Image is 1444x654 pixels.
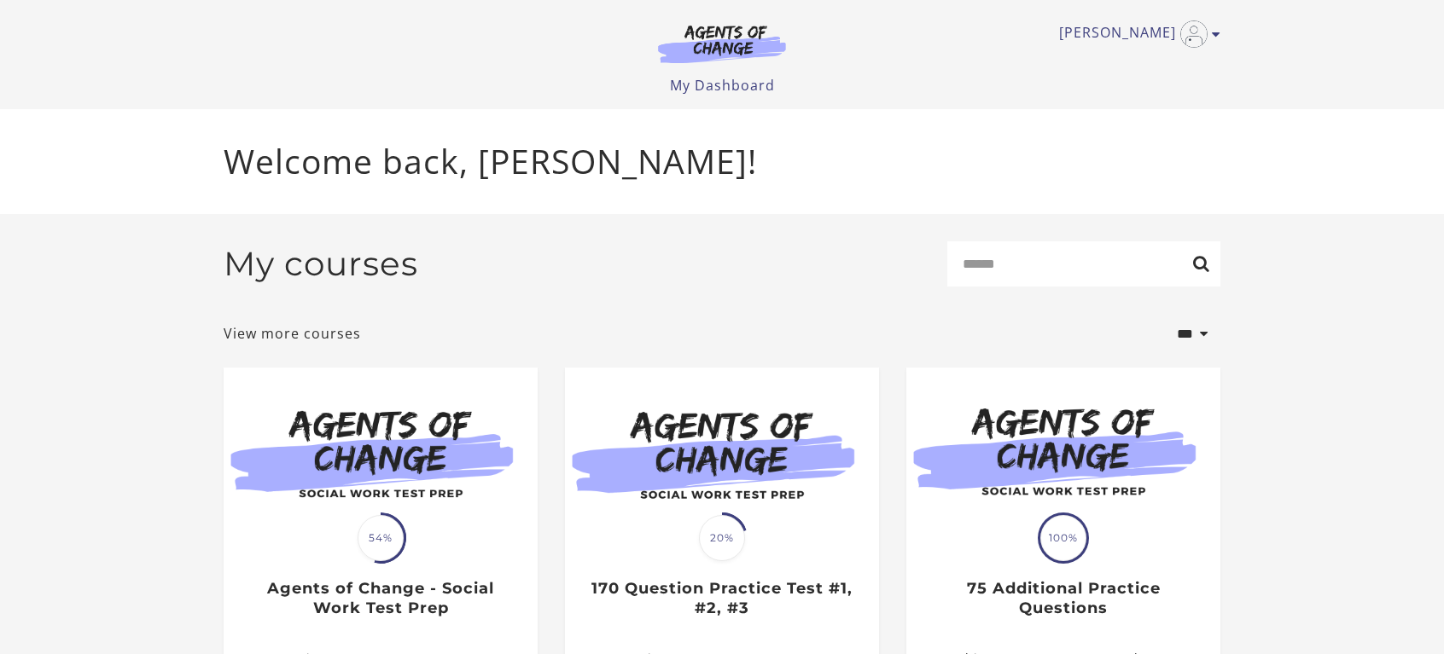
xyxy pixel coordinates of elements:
span: 54% [358,515,404,561]
a: My Dashboard [670,76,775,95]
span: 100% [1040,515,1086,561]
h2: My courses [224,244,418,284]
span: 20% [699,515,745,561]
a: Toggle menu [1059,20,1212,48]
a: View more courses [224,323,361,344]
h3: 170 Question Practice Test #1, #2, #3 [583,579,860,617]
p: Welcome back, [PERSON_NAME]! [224,136,1220,187]
img: Agents of Change Logo [640,24,804,63]
h3: Agents of Change - Social Work Test Prep [242,579,519,617]
h3: 75 Additional Practice Questions [924,579,1202,617]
